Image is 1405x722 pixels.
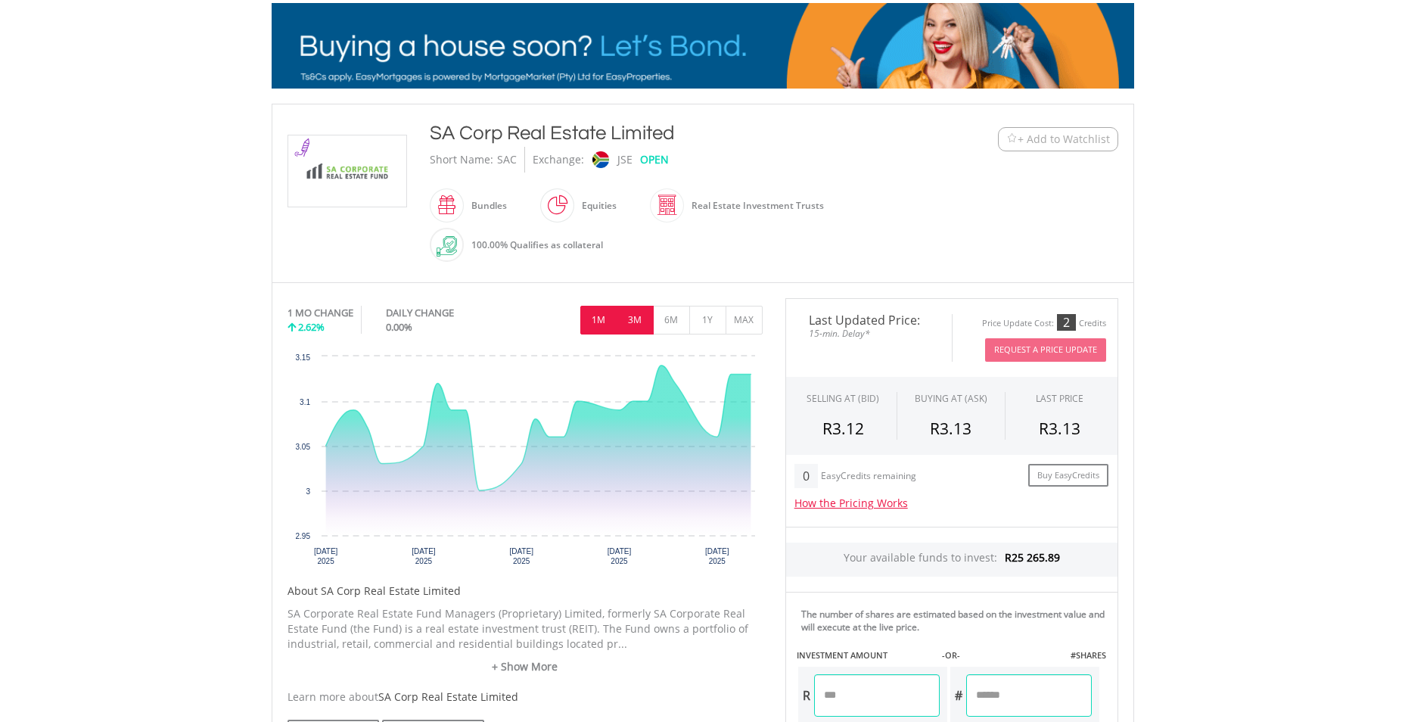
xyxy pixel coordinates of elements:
div: Short Name: [430,147,493,173]
div: Your available funds to invest: [786,543,1117,577]
text: 2.95 [295,532,310,540]
span: Last Updated Price: [797,314,940,326]
div: Learn more about [288,689,763,705]
button: Request A Price Update [985,338,1106,362]
span: SA Corp Real Estate Limited [378,689,518,704]
label: #SHARES [1071,649,1106,661]
text: 3 [306,487,310,496]
div: 0 [794,464,818,488]
a: + Show More [288,659,763,674]
text: [DATE] 2025 [412,547,436,565]
div: SA Corp Real Estate Limited [430,120,905,147]
a: How the Pricing Works [794,496,908,510]
img: EQU.ZA.SAC.png [291,135,404,207]
span: R3.12 [822,418,864,439]
div: Chart. Highcharts interactive chart. [288,349,763,576]
div: R [798,674,814,717]
text: [DATE] 2025 [509,547,533,565]
div: OPEN [640,147,669,173]
div: SAC [497,147,517,173]
text: [DATE] 2025 [607,547,631,565]
button: 1Y [689,306,726,335]
div: DAILY CHANGE [386,306,505,320]
img: jse.png [592,151,608,168]
div: Credits [1079,318,1106,329]
span: R25 265.89 [1005,550,1060,565]
button: 3M [617,306,654,335]
label: -OR- [942,649,960,661]
div: SELLING AT (BID) [807,392,879,405]
div: The number of shares are estimated based on the investment value and will execute at the live price. [801,608,1111,633]
img: Watchlist [1006,133,1018,145]
img: collateral-qualifying-green.svg [437,236,457,257]
div: EasyCredits remaining [821,471,916,484]
div: Equities [574,188,617,224]
div: JSE [617,147,633,173]
div: # [950,674,966,717]
img: EasyMortage Promotion Banner [272,3,1134,89]
button: Watchlist + Add to Watchlist [998,127,1118,151]
div: 1 MO CHANGE [288,306,353,320]
text: 3.1 [300,398,310,406]
span: 2.62% [298,320,325,334]
text: 3.15 [295,353,310,362]
text: 3.05 [295,443,310,451]
div: Real Estate Investment Trusts [684,188,824,224]
h5: About SA Corp Real Estate Limited [288,584,763,599]
text: [DATE] 2025 [313,547,337,565]
span: 100.00% Qualifies as collateral [471,238,603,251]
div: LAST PRICE [1036,392,1083,405]
button: 6M [653,306,690,335]
div: 2 [1057,314,1076,331]
button: MAX [726,306,763,335]
div: Bundles [464,188,507,224]
span: + Add to Watchlist [1018,132,1110,147]
span: R3.13 [930,418,971,439]
span: 0.00% [386,320,412,334]
a: Buy EasyCredits [1028,464,1108,487]
label: INVESTMENT AMOUNT [797,649,887,661]
span: R3.13 [1039,418,1080,439]
text: [DATE] 2025 [705,547,729,565]
div: Price Update Cost: [982,318,1054,329]
span: 15-min. Delay* [797,326,940,341]
div: Exchange: [533,147,584,173]
svg: Interactive chart [288,349,763,576]
button: 1M [580,306,617,335]
p: SA Corporate Real Estate Fund Managers (Proprietary) Limited, formerly SA Corporate Real Estate F... [288,606,763,652]
span: BUYING AT (ASK) [915,392,987,405]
